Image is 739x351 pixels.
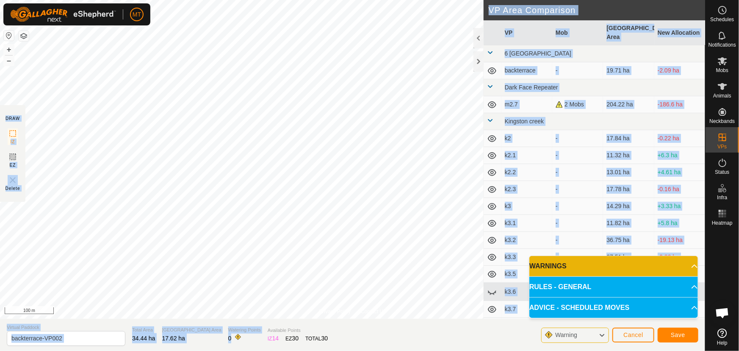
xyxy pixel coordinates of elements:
td: k3.5 [501,266,552,283]
td: 17.78 ha [603,181,654,198]
td: k3.8 [501,318,552,335]
div: - [556,219,600,228]
span: [GEOGRAPHIC_DATA] Area [162,326,221,334]
th: [GEOGRAPHIC_DATA] Area [603,20,654,45]
span: Delete [6,185,20,192]
span: IZ [11,139,15,145]
span: Total Area [132,326,155,334]
span: Available Points [268,327,328,334]
a: Privacy Policy [319,308,351,315]
td: k2.3 [501,181,552,198]
div: - [556,185,600,194]
th: New Allocation [654,20,705,45]
span: Watering Points [228,326,261,334]
td: k2.1 [501,147,552,164]
span: 30 [292,335,299,342]
td: -186.6 ha [654,96,705,113]
td: k2 [501,130,552,147]
button: Cancel [612,328,654,343]
td: +3.33 ha [654,198,705,215]
span: Save [671,331,685,338]
td: -19.13 ha [654,232,705,249]
td: k3.3 [501,249,552,266]
div: IZ [268,334,279,343]
span: 0 [228,335,232,342]
span: Animals [713,93,731,98]
h2: VP Area Comparison [489,5,706,15]
td: 36.75 ha [603,232,654,249]
div: - [556,134,600,143]
td: 14.29 ha [603,198,654,215]
button: + [4,45,14,55]
span: MT [133,10,141,19]
span: VPs [717,144,727,149]
span: EZ [10,162,16,168]
td: 204.22 ha [603,96,654,113]
td: -9.89 ha [654,249,705,266]
td: +6.3 ha [654,147,705,164]
button: Save [658,328,698,343]
button: Map Layers [19,31,29,41]
span: ADVICE - SCHEDULED MOVES [529,303,629,313]
td: k3 [501,198,552,215]
span: 14 [272,335,279,342]
div: DRAW [6,115,20,122]
td: 13.01 ha [603,164,654,181]
td: -0.22 ha [654,130,705,147]
td: -2.09 ha [654,62,705,79]
span: 34.44 ha [132,335,155,342]
td: -0.16 ha [654,181,705,198]
span: RULES - GENERAL [529,282,592,292]
div: TOTAL [305,334,328,343]
span: WARNINGS [529,261,567,271]
td: 19.71 ha [603,62,654,79]
span: Help [717,340,728,345]
span: Dark Face Repeater [505,84,558,91]
div: - [556,151,600,160]
td: k2.2 [501,164,552,181]
span: Notifications [709,42,736,47]
a: Help [706,325,739,349]
img: VP [8,175,18,185]
td: k3.1 [501,215,552,232]
span: 17.62 ha [162,335,185,342]
button: – [4,56,14,66]
p-accordion-header: RULES - GENERAL [529,277,698,297]
div: - [556,66,600,75]
td: m2.7 [501,96,552,113]
a: Open chat [710,300,735,326]
div: - [556,253,600,262]
td: +4.61 ha [654,164,705,181]
span: Virtual Paddock [7,324,125,331]
span: Status [715,170,729,175]
div: EZ [285,334,299,343]
a: Contact Us [361,308,386,315]
td: 11.32 ha [603,147,654,164]
div: - [556,168,600,177]
span: Schedules [710,17,734,22]
td: backterrace [501,62,552,79]
td: +5.8 ha [654,215,705,232]
span: Kingston creek [505,118,544,125]
td: k3.7 [501,301,552,318]
span: Mobs [716,68,728,73]
td: 17.84 ha [603,130,654,147]
img: Gallagher Logo [10,7,116,22]
span: 6 [GEOGRAPHIC_DATA] [505,50,571,57]
td: 11.82 ha [603,215,654,232]
span: Infra [717,195,727,200]
div: 2 Mobs [556,100,600,109]
span: Neckbands [709,119,735,124]
div: - [556,202,600,211]
p-accordion-header: ADVICE - SCHEDULED MOVES [529,298,698,318]
td: 27.51 ha [603,249,654,266]
p-accordion-header: WARNINGS [529,256,698,276]
th: VP [501,20,552,45]
span: Heatmap [712,220,733,226]
button: Reset Map [4,31,14,41]
div: - [556,236,600,245]
span: Warning [555,331,577,338]
td: k3.6 [501,283,552,301]
span: Cancel [623,331,643,338]
span: 30 [321,335,328,342]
